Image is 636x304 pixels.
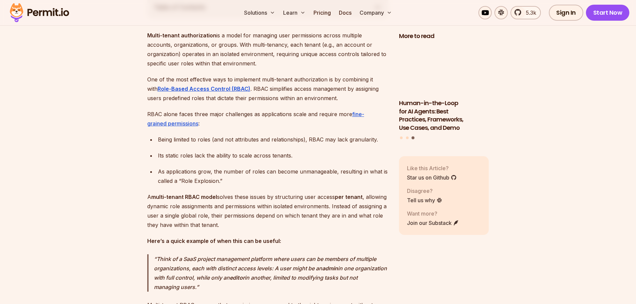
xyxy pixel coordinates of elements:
h2: More to read [399,32,489,40]
button: Solutions [241,6,278,19]
a: Sign In [549,5,583,21]
li: 3 of 3 [399,44,489,132]
p: A solves these issues by structuring user access , allowing dynamic role assignments and permissi... [147,192,388,230]
strong: editor [230,274,245,281]
a: Docs [336,6,354,19]
img: Permit logo [7,1,72,24]
a: Role-Based Access Control (RBAC) [158,85,250,92]
a: Tell us why [407,196,442,204]
p: Want more? [407,209,459,217]
p: Disagree? [407,187,442,195]
button: Company [357,6,395,19]
a: Pricing [311,6,334,19]
button: Go to slide 2 [406,136,409,139]
button: Learn [280,6,308,19]
a: Human-in-the-Loop for AI Agents: Best Practices, Frameworks, Use Cases, and DemoHuman-in-the-Loop... [399,44,489,132]
p: Like this Article? [407,164,457,172]
span: 5.3k [522,9,536,17]
a: Star us on Github [407,173,457,181]
strong: multi-tenant RBAC model [151,194,217,200]
strong: admin [322,265,338,272]
h3: Human-in-the-Loop for AI Agents: Best Practices, Frameworks, Use Cases, and Demo [399,99,489,132]
a: Join our Substack [407,219,459,227]
strong: Here’s a quick example of when this can be useful: [147,238,281,244]
div: Its static roles lack the ability to scale across tenants. [158,151,388,160]
div: Being limited to roles (and not attributes and relationships), RBAC may lack granularity. [158,135,388,144]
a: 5.3k [510,6,541,19]
div: Posts [399,44,489,140]
img: Human-in-the-Loop for AI Agents: Best Practices, Frameworks, Use Cases, and Demo [399,44,489,95]
div: As applications grow, the number of roles can become unmanageable, resulting in what is called a ... [158,167,388,186]
p: One of the most effective ways to implement multi-tenant authorization is by combining it with . ... [147,75,388,103]
strong: Multi-tenant authorization [147,32,216,39]
strong: per tenant [335,194,363,200]
p: RBAC alone faces three major challenges as applications scale and require more : [147,109,388,128]
p: Think of a SaaS project management platform where users can be members of multiple organizations,... [154,254,388,292]
p: is a model for managing user permissions across multiple accounts, organizations, or groups. With... [147,31,388,68]
a: Start Now [586,5,630,21]
button: Go to slide 1 [400,136,403,139]
button: Go to slide 3 [412,136,415,139]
